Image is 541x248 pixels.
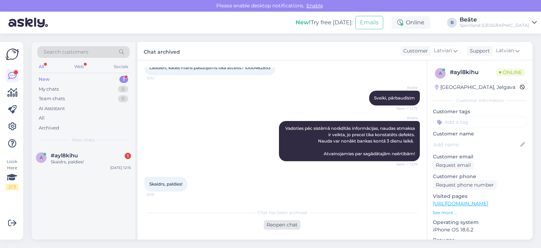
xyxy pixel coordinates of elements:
div: Online [392,16,430,29]
div: Customer [400,47,428,55]
p: Customer email [433,153,527,161]
div: Sportland [GEOGRAPHIC_DATA] [460,23,529,28]
span: Seen ✓ 12:13 [391,106,418,111]
div: Reopen chat [264,220,300,230]
span: #ayl8kihu [51,152,78,159]
span: a [40,155,43,160]
div: My chats [39,86,59,93]
p: Customer phone [433,173,527,180]
p: Customer tags [433,108,527,115]
span: a [439,71,442,76]
div: Beāte [460,17,529,23]
p: Operating system [433,219,527,226]
div: Request phone number [433,180,497,190]
span: New chats [72,137,95,143]
div: Web [73,62,85,71]
div: All [39,115,45,122]
span: Sveiki, pārbaudīsim [374,95,415,101]
span: Seen ✓ 12:15 [391,162,418,167]
div: # ayl8kihu [450,68,496,77]
img: Askly Logo [6,48,19,61]
div: Skaidrs, paldies! [51,159,131,165]
p: See more ... [433,210,527,216]
span: 12:12 [147,75,173,81]
span: Chat has been archived [257,210,307,216]
div: Team chats [39,95,65,102]
p: Visited pages [433,193,527,200]
input: Add name [433,141,519,149]
span: Labdien, kādēļ mans pasūtījums tika atcelts? 1000482853 [149,65,270,70]
div: B [447,18,457,28]
span: 12:15 [147,192,173,197]
div: All [37,62,45,71]
div: New [39,76,50,83]
div: 2 / 3 [6,184,18,190]
div: AI Assistant [39,105,65,112]
span: Beāte [391,85,418,90]
div: [DATE] 12:15 [110,165,131,170]
div: Socials [112,62,130,71]
p: Browser [433,236,527,244]
a: BeāteSportland [GEOGRAPHIC_DATA] [460,17,537,28]
span: Latvian [496,47,514,55]
input: Add a tag [433,117,527,127]
div: Try free [DATE]: [296,18,353,27]
span: Search customers [44,48,88,56]
span: Vadoties pēc sistēmā norādītās informācijas, naudas atmaksa ir veikta, jo precei tika konstatēts ... [285,126,416,156]
p: iPhone OS 18.6.2 [433,226,527,234]
b: New! [296,19,311,26]
a: [URL][DOMAIN_NAME] [433,200,488,207]
div: 1 [119,76,128,83]
label: Chat archived [144,46,180,56]
span: Latvian [434,47,452,55]
span: Enable [304,2,325,9]
p: Customer name [433,130,527,138]
span: Skaidrs, paldies! [149,181,182,187]
div: 1 [125,153,131,159]
div: 0 [118,95,128,102]
button: Emails [355,16,383,29]
div: Support [467,47,490,55]
div: 0 [118,86,128,93]
div: Look Here [6,158,18,190]
span: Online [496,68,525,76]
div: [GEOGRAPHIC_DATA], Jelgava [435,84,515,91]
div: Request email [433,161,474,170]
div: Customer information [433,97,527,104]
div: Archived [39,125,59,132]
span: Beāte [391,115,418,121]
